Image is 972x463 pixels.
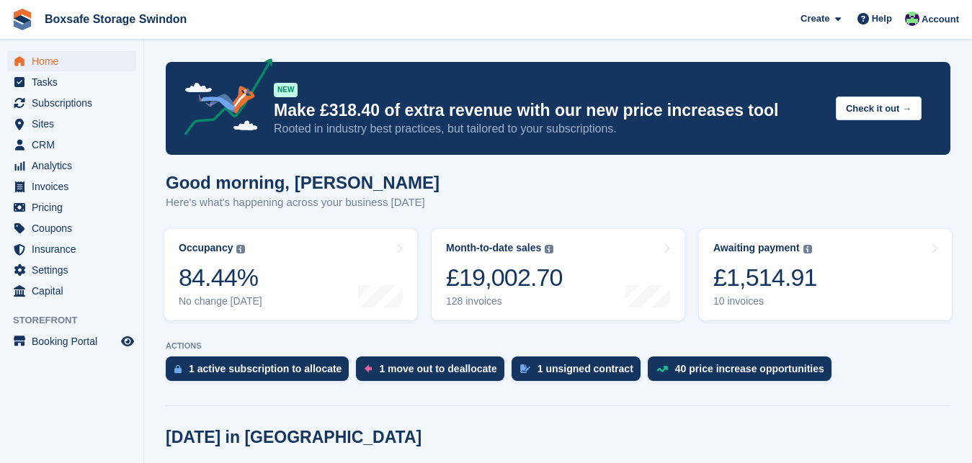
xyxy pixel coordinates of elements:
[365,364,372,373] img: move_outs_to_deallocate_icon-f764333ba52eb49d3ac5e1228854f67142a1ed5810a6f6cc68b1a99e826820c5.svg
[32,260,118,280] span: Settings
[32,51,118,71] span: Home
[166,341,950,351] p: ACTIONS
[13,313,143,328] span: Storefront
[32,176,118,197] span: Invoices
[32,281,118,301] span: Capital
[7,93,136,113] a: menu
[274,83,298,97] div: NEW
[32,218,118,238] span: Coupons
[699,229,952,320] a: Awaiting payment £1,514.91 10 invoices
[32,114,118,134] span: Sites
[538,363,633,374] div: 1 unsigned contract
[675,363,824,374] div: 40 price increase opportunities
[446,263,563,292] div: £19,002.70
[7,156,136,176] a: menu
[7,176,136,197] a: menu
[7,331,136,351] a: menu
[7,197,136,217] a: menu
[905,12,919,26] img: Kim Virabi
[836,96,922,120] button: Check it out →
[7,72,136,92] a: menu
[446,242,541,254] div: Month-to-date sales
[179,263,262,292] div: 84.44%
[648,356,839,388] a: 40 price increase opportunities
[7,51,136,71] a: menu
[512,356,648,388] a: 1 unsigned contract
[32,331,118,351] span: Booking Portal
[32,72,118,92] span: Tasks
[545,245,553,253] img: icon-info-grey-7440780725fd019a000dd9b08b2336e03edf1995a4989e88bcd33f0948082b44.svg
[39,7,192,31] a: Boxsafe Storage Swindon
[236,245,245,253] img: icon-info-grey-7440780725fd019a000dd9b08b2336e03edf1995a4989e88bcd33f0948082b44.svg
[32,156,118,176] span: Analytics
[32,197,118,217] span: Pricing
[179,295,262,307] div: No change [DATE]
[274,100,824,121] p: Make £318.40 of extra revenue with our new price increases tool
[179,242,233,254] div: Occupancy
[379,363,496,374] div: 1 move out to deallocate
[166,194,440,211] p: Here's what's happening across your business [DATE]
[164,229,417,320] a: Occupancy 84.44% No change [DATE]
[174,364,182,374] img: active_subscription_to_allocate_icon-d502201f5373d7db506a760aba3b589e785aa758c864c3986d89f69b8ff3...
[432,229,685,320] a: Month-to-date sales £19,002.70 128 invoices
[12,9,33,30] img: stora-icon-8386f47178a22dfd0bd8f6a31ec36ba5ce8667c1dd55bd0f319d3a0aa187defe.svg
[7,239,136,259] a: menu
[7,281,136,301] a: menu
[922,12,959,27] span: Account
[656,366,668,372] img: price_increase_opportunities-93ffe204e8149a01c8c9dc8f82e8f89637d9d84a8eef4429ea346261dce0b2c0.svg
[520,364,530,373] img: contract_signature_icon-13c848040528278c33f63329250d36e43548de30e8caae1d1a13099fd9432cc5.svg
[713,263,817,292] div: £1,514.91
[166,428,422,447] h2: [DATE] in [GEOGRAPHIC_DATA]
[7,114,136,134] a: menu
[172,58,273,140] img: price-adjustments-announcement-icon-8257ccfd72463d97f412b2fc003d46551f7dbcb40ab6d574587a9cd5c0d94...
[7,135,136,155] a: menu
[801,12,829,26] span: Create
[356,356,511,388] a: 1 move out to deallocate
[7,260,136,280] a: menu
[32,93,118,113] span: Subscriptions
[32,135,118,155] span: CRM
[166,356,356,388] a: 1 active subscription to allocate
[32,239,118,259] span: Insurance
[7,218,136,238] a: menu
[189,363,342,374] div: 1 active subscription to allocate
[713,242,800,254] div: Awaiting payment
[446,295,563,307] div: 128 invoices
[119,333,136,350] a: Preview store
[872,12,892,26] span: Help
[713,295,817,307] div: 10 invoices
[166,173,440,192] h1: Good morning, [PERSON_NAME]
[803,245,812,253] img: icon-info-grey-7440780725fd019a000dd9b08b2336e03edf1995a4989e88bcd33f0948082b44.svg
[274,121,824,137] p: Rooted in industry best practices, but tailored to your subscriptions.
